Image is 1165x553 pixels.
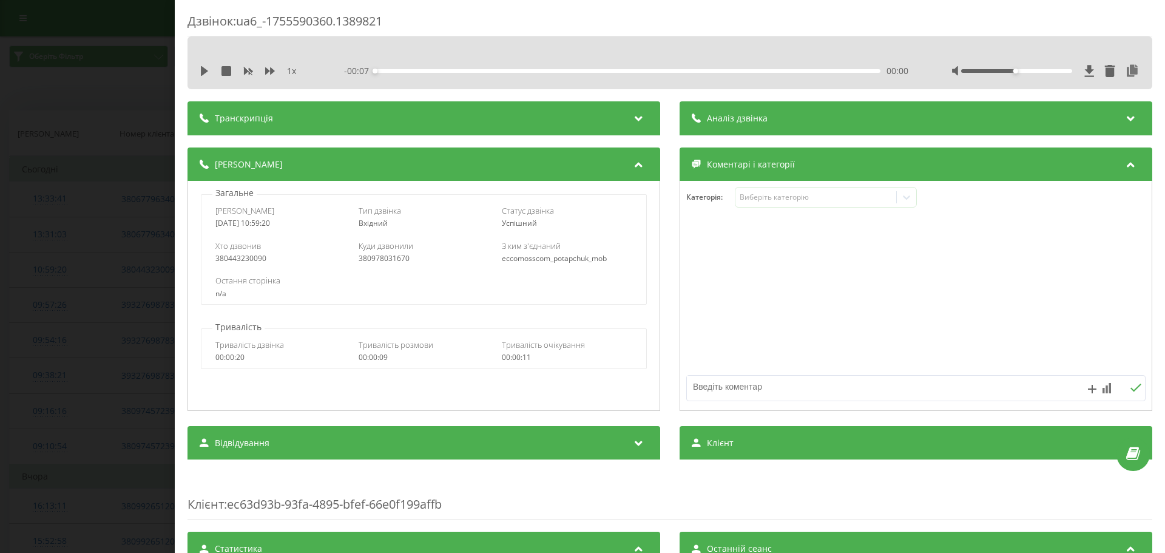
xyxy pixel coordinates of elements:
[502,205,554,216] span: Статус дзвінка
[215,205,274,216] span: [PERSON_NAME]
[707,158,795,171] span: Коментарі і категорії
[359,205,401,216] span: Тип дзвінка
[215,275,280,286] span: Остання сторінка
[212,187,257,199] p: Загальне
[215,290,632,298] div: n/a
[287,65,296,77] span: 1 x
[502,254,632,263] div: eccomosscom_potapchuk_mob
[187,496,224,512] span: Клієнт
[502,240,561,251] span: З ким з'єднаний
[886,65,908,77] span: 00:00
[215,437,269,449] span: Відвідування
[344,65,375,77] span: - 00:07
[502,353,632,362] div: 00:00:11
[187,472,1152,520] div: : ec63d93b-93fa-4895-bfef-66e0f199affb
[215,254,346,263] div: 380443230090
[373,69,377,73] div: Accessibility label
[359,254,489,263] div: 380978031670
[359,339,433,350] span: Тривалість розмови
[212,321,265,333] p: Тривалість
[740,192,891,202] div: Виберіть категорію
[502,339,585,350] span: Тривалість очікування
[707,112,768,124] span: Аналіз дзвінка
[215,240,261,251] span: Хто дзвонив
[215,219,346,228] div: [DATE] 10:59:20
[359,353,489,362] div: 00:00:09
[686,193,735,202] h4: Категорія :
[359,240,413,251] span: Куди дзвонили
[707,437,734,449] span: Клієнт
[1013,69,1018,73] div: Accessibility label
[215,339,284,350] span: Тривалість дзвінка
[502,218,537,228] span: Успішний
[215,112,273,124] span: Транскрипція
[215,158,283,171] span: [PERSON_NAME]
[187,13,1152,36] div: Дзвінок : ua6_-1755590360.1389821
[215,353,346,362] div: 00:00:20
[359,218,388,228] span: Вхідний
